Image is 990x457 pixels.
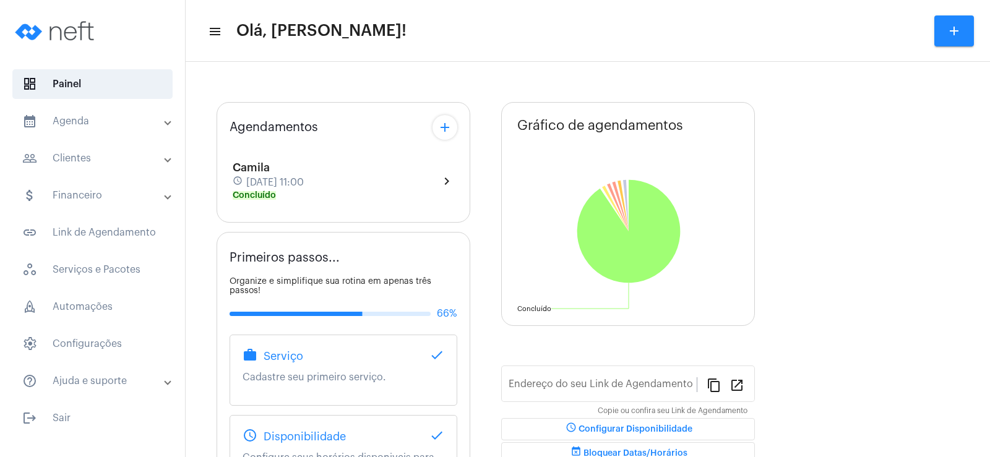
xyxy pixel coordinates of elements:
[243,372,444,383] p: Cadastre seu primeiro serviço.
[437,120,452,135] mat-icon: add
[12,292,173,322] span: Automações
[564,422,579,437] mat-icon: schedule
[22,114,165,129] mat-panel-title: Agenda
[22,299,37,314] span: sidenav icon
[429,428,444,443] mat-icon: done
[22,374,165,388] mat-panel-title: Ajuda e suporte
[22,262,37,277] span: sidenav icon
[233,191,276,200] mat-chip: Concluído
[10,6,103,56] img: logo-neft-novo-2.png
[233,162,270,173] span: Camila
[947,23,962,38] mat-icon: add
[7,106,185,136] mat-expansion-panel-header: sidenav iconAgenda
[22,151,165,166] mat-panel-title: Clientes
[233,176,244,189] mat-icon: schedule
[243,348,257,362] mat-icon: work
[7,181,185,210] mat-expansion-panel-header: sidenav iconFinanceiro
[12,329,173,359] span: Configurações
[707,377,721,392] mat-icon: content_copy
[12,218,173,247] span: Link de Agendamento
[264,350,303,362] span: Serviço
[12,69,173,99] span: Painel
[230,251,340,265] span: Primeiros passos...
[7,143,185,173] mat-expansion-panel-header: sidenav iconClientes
[22,77,37,92] span: sidenav icon
[243,428,257,443] mat-icon: schedule
[264,430,346,443] span: Disponibilidade
[598,407,747,416] mat-hint: Copie ou confira seu Link de Agendamento
[230,277,431,295] span: Organize e simplifique sua rotina em apenas três passos!
[12,255,173,284] span: Serviços e Pacotes
[12,403,173,433] span: Sair
[429,348,444,362] mat-icon: done
[22,188,37,203] mat-icon: sidenav icon
[509,381,697,392] input: Link
[22,114,37,129] mat-icon: sidenav icon
[517,118,683,133] span: Gráfico de agendamentos
[7,366,185,396] mat-expansion-panel-header: sidenav iconAjuda e suporte
[22,374,37,388] mat-icon: sidenav icon
[517,305,551,312] text: Concluído
[22,188,165,203] mat-panel-title: Financeiro
[230,121,318,134] span: Agendamentos
[439,174,454,189] mat-icon: chevron_right
[22,411,37,425] mat-icon: sidenav icon
[564,425,692,434] span: Configurar Disponibilidade
[22,151,37,166] mat-icon: sidenav icon
[208,24,220,39] mat-icon: sidenav icon
[22,336,37,351] span: sidenav icon
[501,418,755,440] button: Configurar Disponibilidade
[236,21,407,41] span: Olá, [PERSON_NAME]!
[22,225,37,240] mat-icon: sidenav icon
[437,308,457,319] span: 66%
[246,177,304,188] span: [DATE] 11:00
[730,377,744,392] mat-icon: open_in_new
